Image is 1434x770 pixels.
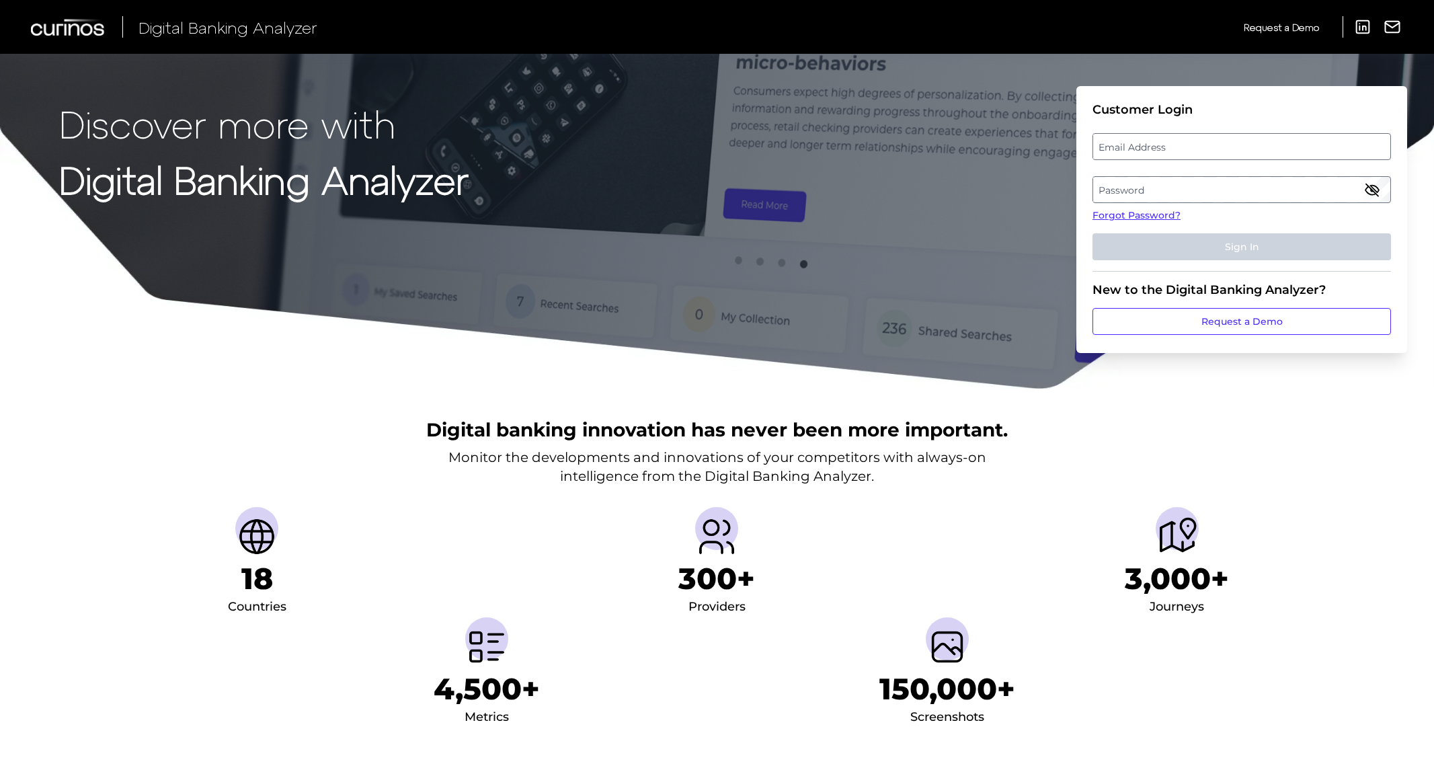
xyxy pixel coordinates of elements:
h1: 18 [241,561,273,596]
p: Monitor the developments and innovations of your competitors with always-on intelligence from the... [448,448,986,486]
h1: 3,000+ [1125,561,1229,596]
a: Forgot Password? [1092,208,1391,223]
img: Metrics [465,625,508,668]
label: Password [1093,178,1390,202]
img: Journeys [1156,515,1199,558]
div: Customer Login [1092,102,1391,117]
h1: 300+ [678,561,755,596]
div: Countries [228,596,286,618]
span: Digital Banking Analyzer [138,17,317,37]
p: Discover more with [59,102,469,145]
div: New to the Digital Banking Analyzer? [1092,282,1391,297]
label: Email Address [1093,134,1390,159]
button: Sign In [1092,233,1391,260]
img: Providers [695,515,738,558]
a: Request a Demo [1092,308,1391,335]
h1: 4,500+ [434,671,540,707]
img: Curinos [31,19,106,36]
strong: Digital Banking Analyzer [59,157,469,202]
h1: 150,000+ [879,671,1015,707]
img: Countries [235,515,278,558]
span: Request a Demo [1244,22,1319,33]
div: Providers [688,596,746,618]
div: Journeys [1150,596,1204,618]
a: Request a Demo [1244,16,1319,38]
div: Screenshots [910,707,984,728]
img: Screenshots [926,625,969,668]
h2: Digital banking innovation has never been more important. [426,417,1008,442]
div: Metrics [465,707,509,728]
